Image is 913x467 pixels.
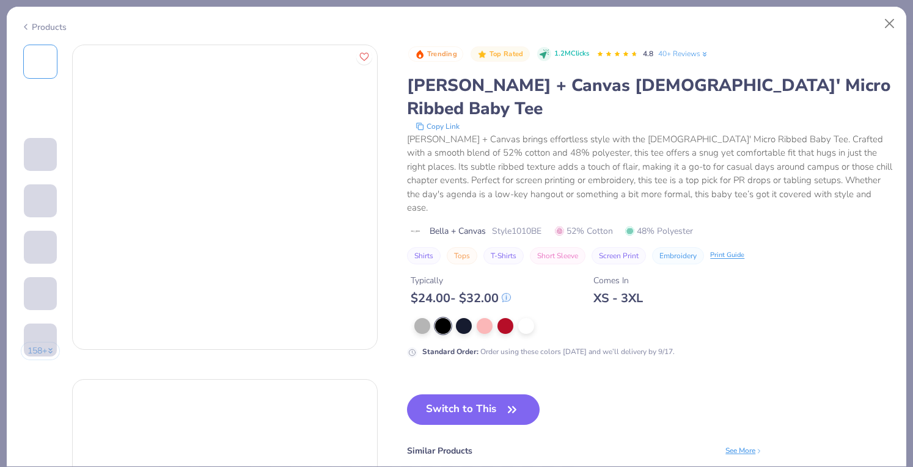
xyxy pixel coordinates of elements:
[411,274,511,287] div: Typically
[471,46,529,62] button: Badge Button
[408,46,463,62] button: Badge Button
[490,51,524,57] span: Top Rated
[725,445,763,456] div: See More
[24,264,26,297] img: User generated content
[422,346,675,357] div: Order using these colors [DATE] and we’ll delivery by 9/17.
[407,226,424,236] img: brand logo
[592,247,646,264] button: Screen Print
[652,247,704,264] button: Embroidery
[430,225,486,237] span: Bella + Canvas
[593,291,643,306] div: XS - 3XL
[710,250,744,261] div: Print Guide
[530,247,585,264] button: Short Sleeve
[24,310,26,343] img: User generated content
[427,51,457,57] span: Trending
[625,225,693,237] span: 48% Polyester
[477,49,487,59] img: Top Rated sort
[412,120,463,132] button: copy to clipboard
[21,342,61,360] button: 158+
[555,225,613,237] span: 52% Cotton
[407,444,472,457] div: Similar Products
[415,49,425,59] img: Trending sort
[658,48,709,59] a: 40+ Reviews
[447,247,477,264] button: Tops
[483,247,524,264] button: T-Shirts
[492,225,541,237] span: Style 1010BE
[356,49,372,65] button: Like
[593,274,643,287] div: Comes In
[878,12,901,35] button: Close
[554,49,589,59] span: 1.2M Clicks
[407,247,441,264] button: Shirts
[21,21,67,34] div: Products
[407,74,892,120] div: [PERSON_NAME] + Canvas [DEMOGRAPHIC_DATA]' Micro Ribbed Baby Tee
[24,357,26,389] img: User generated content
[411,291,511,306] div: $ 24.00 - $ 32.00
[596,45,638,64] div: 4.8 Stars
[24,217,26,250] img: User generated content
[643,49,653,59] span: 4.8
[407,132,892,215] div: [PERSON_NAME] + Canvas brings effortless style with the [DEMOGRAPHIC_DATA]' Micro Ribbed Baby Tee...
[407,394,540,425] button: Switch to This
[24,171,26,204] img: User generated content
[422,347,479,357] strong: Standard Order :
